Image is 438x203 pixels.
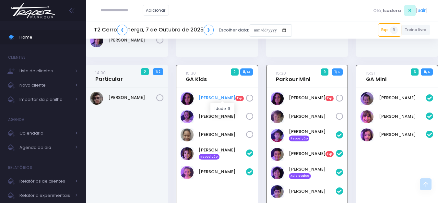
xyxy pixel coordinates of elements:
[411,68,419,76] span: 3
[366,70,375,76] small: 15:31
[289,166,336,179] a: [PERSON_NAME] Aula avulsa
[95,70,106,76] small: 14:00
[8,161,32,174] h4: Relatórios
[271,110,284,123] img: Thomas Luca Pearson de Faro
[181,92,194,105] img: Elise Menezes Jacquin
[289,128,336,141] a: [PERSON_NAME] Reposição
[199,113,246,120] a: [PERSON_NAME]
[373,7,382,14] span: Olá,
[289,113,336,120] a: [PERSON_NAME]
[361,128,373,141] img: Olívia Martins Gomes
[426,70,430,74] small: / 12
[90,92,103,105] img: Fernando Pires Amary
[378,23,401,36] a: Exp6
[424,69,426,74] strong: 9
[143,5,169,16] a: Adicionar
[19,129,71,137] span: Calendário
[204,25,214,35] a: ❯
[108,94,156,101] a: [PERSON_NAME]
[383,7,401,14] span: Isadora
[245,70,250,74] small: / 13
[199,169,246,175] a: [PERSON_NAME]
[181,128,194,141] img: Rafaela Sales
[181,147,194,160] img: Gabriela Porto Consiglio
[326,151,334,157] span: Exp
[276,70,286,76] small: 15:30
[289,188,336,195] a: [PERSON_NAME]
[379,113,426,120] a: [PERSON_NAME]
[231,68,239,76] span: 2
[199,95,246,101] a: [PERSON_NAME]Exp
[326,96,334,101] span: Exp
[335,69,336,74] strong: 1
[19,191,71,200] span: Relatório experimentais
[289,136,310,141] span: Reposição
[401,25,430,35] a: Treino livre
[19,143,71,152] span: Agenda do dia
[19,177,71,185] span: Relatórios de clientes
[199,131,246,138] a: [PERSON_NAME]
[271,148,284,161] img: Antoine Menezes Jacquin
[361,92,373,105] img: Luísa Rodrigues Tavolaro
[141,68,149,75] span: 0
[371,3,430,18] div: [ ]
[19,81,71,90] span: Novo cliente
[366,70,386,83] a: 15:31GA Mini
[379,131,426,138] a: [PERSON_NAME]
[199,147,246,160] a: [PERSON_NAME] Reposição
[336,70,340,74] small: / 12
[19,33,78,42] span: Home
[199,154,219,160] span: Reposição
[404,5,416,16] span: S
[108,37,156,43] a: [PERSON_NAME]
[271,185,284,198] img: Guilherme Minghetti
[271,129,284,142] img: André Thormann Poyart
[157,70,160,74] small: / 2
[95,69,123,82] a: 14:00Particular
[379,95,426,101] a: [PERSON_NAME]
[19,67,71,75] span: Lista de clientes
[390,26,398,34] span: 6
[271,166,284,179] img: Francisco Matsumoto pereira
[243,69,245,74] strong: 8
[186,70,207,83] a: 15:30GA Kids
[186,70,196,76] small: 15:30
[271,92,284,105] img: Elise Menezes Jacquin
[210,103,234,115] div: Idade: 6
[418,7,426,14] a: Sair
[235,96,244,101] span: Exp
[361,110,373,123] img: Manuela Kowalesky Cardoso
[8,113,25,126] h4: Agenda
[94,23,291,38] div: Escolher data:
[289,95,336,101] a: [PERSON_NAME]Exp
[289,150,336,157] a: [PERSON_NAME]Exp
[19,95,71,104] span: Importar da planilha
[181,110,194,123] img: Emma Líbano
[8,51,26,64] h4: Clientes
[321,68,329,76] span: 9
[156,69,157,74] strong: 1
[117,25,127,35] a: ❮
[90,34,103,47] img: Olivia Chiesa
[94,25,214,35] h5: T2 Cerro Terça, 7 de Outubro de 2025
[289,173,311,179] span: Aula avulsa
[276,70,310,83] a: 15:30Parkour Mini
[181,166,194,179] img: Leticia Campos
